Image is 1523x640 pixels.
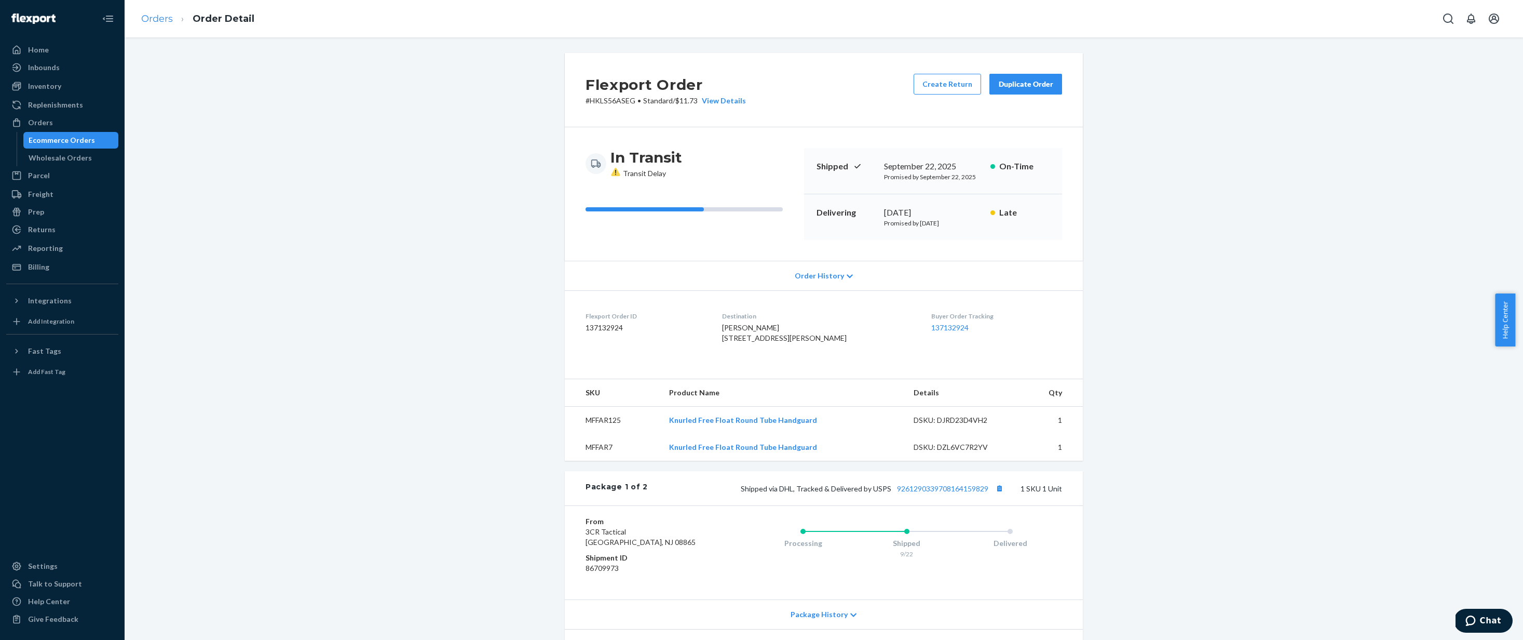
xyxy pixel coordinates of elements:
div: Shipped [855,538,959,549]
dt: Buyer Order Tracking [931,312,1062,321]
a: Orders [6,114,118,131]
div: Settings [28,561,58,571]
div: Domain: [DOMAIN_NAME] [27,27,114,35]
div: Add Fast Tag [28,367,65,376]
a: Returns [6,221,118,238]
div: Billing [28,262,49,272]
img: tab_keywords_by_traffic_grey.svg [103,60,112,69]
div: Parcel [28,170,50,181]
a: Ecommerce Orders [23,132,119,149]
div: Replenishments [28,100,83,110]
th: SKU [565,379,661,407]
div: Ecommerce Orders [29,135,95,145]
a: Help Center [6,593,118,610]
p: Delivering [817,207,876,219]
button: Open account menu [1484,8,1504,29]
th: Qty [1019,379,1083,407]
div: DSKU: DZL6VC7R2YV [914,442,1011,452]
div: 1 SKU 1 Unit [648,482,1062,495]
dt: Shipment ID [586,553,710,563]
p: Promised by September 22, 2025 [884,172,982,181]
a: Inbounds [6,59,118,76]
button: Duplicate Order [989,74,1062,95]
div: Inventory [28,81,61,91]
p: # HKLS56ASEG / $11.73 [586,96,746,106]
p: On-Time [999,161,1050,172]
div: Domain Overview [39,61,93,68]
th: Product Name [661,379,906,407]
ol: breadcrumbs [133,4,263,34]
div: Processing [751,538,855,549]
a: Home [6,42,118,58]
a: Add Fast Tag [6,364,118,380]
div: 9/22 [855,550,959,558]
button: Open Search Box [1438,8,1459,29]
td: 1 [1019,434,1083,461]
span: [PERSON_NAME] [STREET_ADDRESS][PERSON_NAME] [722,323,847,342]
div: Fast Tags [28,346,61,356]
div: DSKU: DJRD23D4VH2 [914,415,1011,425]
dt: From [586,516,710,527]
th: Details [905,379,1019,407]
button: Talk to Support [6,576,118,592]
div: Wholesale Orders [29,153,92,163]
div: Prep [28,207,44,217]
img: Flexport logo [11,14,56,24]
div: Inbounds [28,62,60,73]
div: Keywords by Traffic [115,61,175,68]
div: Reporting [28,243,63,254]
div: Talk to Support [28,579,82,589]
td: 1 [1019,407,1083,434]
div: Add Integration [28,317,74,326]
a: Knurled Free Float Round Tube Handguard [669,416,817,424]
div: Delivered [958,538,1062,549]
td: MFFAR125 [565,407,661,434]
button: Integrations [6,292,118,309]
div: Returns [28,224,56,235]
a: Billing [6,259,118,275]
div: Integrations [28,296,72,306]
button: Help Center [1495,294,1515,346]
a: 9261290339708164159829 [897,484,988,493]
a: Freight [6,186,118,203]
div: Orders [28,117,53,128]
dd: 86709973 [586,563,710,574]
p: Late [999,207,1050,219]
a: Reporting [6,240,118,257]
a: Order Detail [193,13,254,24]
span: Shipped via DHL, Tracked & Delivered by USPS [741,484,1006,493]
img: tab_domain_overview_orange.svg [28,60,36,69]
span: Transit Delay [610,169,666,178]
div: Package 1 of 2 [586,482,648,495]
img: logo_orange.svg [17,17,25,25]
div: [DATE] [884,207,982,219]
button: Give Feedback [6,611,118,628]
a: Prep [6,204,118,220]
a: Inventory [6,78,118,95]
iframe: Opens a widget where you can chat to one of our agents [1456,609,1513,635]
div: v 4.0.25 [29,17,51,25]
dd: 137132924 [586,323,705,333]
a: Add Integration [6,313,118,330]
a: Settings [6,558,118,575]
a: Wholesale Orders [23,150,119,166]
a: Knurled Free Float Round Tube Handguard [669,443,817,451]
div: Give Feedback [28,614,78,624]
div: Freight [28,189,53,199]
a: Replenishments [6,97,118,113]
button: Open notifications [1461,8,1481,29]
button: Close Navigation [98,8,118,29]
button: Copy tracking number [992,482,1006,495]
span: Package History [791,609,848,620]
p: Promised by [DATE] [884,219,982,228]
dt: Destination [722,312,915,321]
button: Fast Tags [6,343,118,359]
h3: In Transit [610,148,682,167]
td: MFFAR7 [565,434,661,461]
a: Orders [141,13,173,24]
dt: Flexport Order ID [586,312,705,321]
button: View Details [698,96,746,106]
p: Shipped [817,161,876,172]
